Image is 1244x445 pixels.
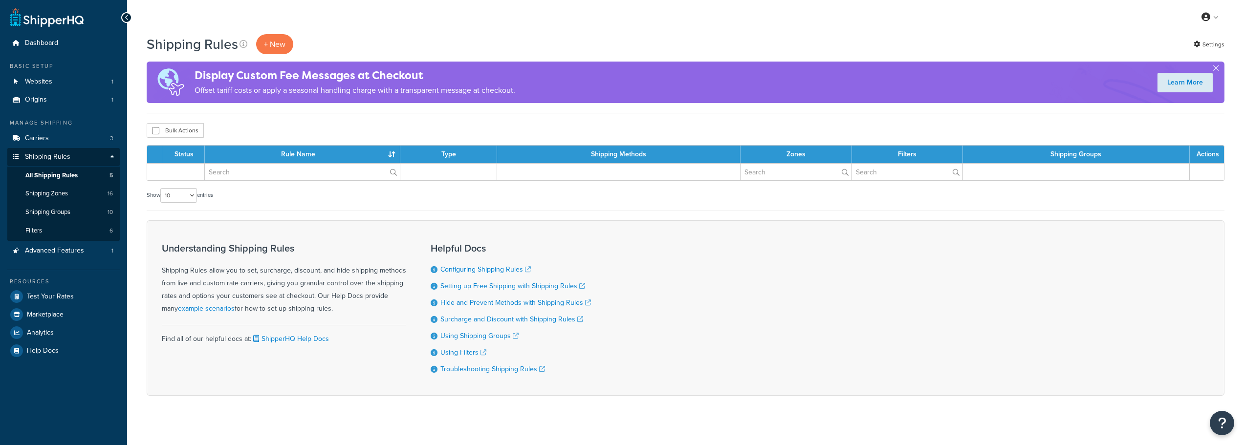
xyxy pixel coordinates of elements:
[109,227,113,235] span: 6
[7,277,120,286] div: Resources
[205,164,400,180] input: Search
[178,303,235,314] a: example scenarios
[25,171,78,180] span: All Shipping Rules
[7,129,120,148] li: Carriers
[852,164,962,180] input: Search
[431,243,591,254] h3: Helpful Docs
[7,148,120,166] a: Shipping Rules
[195,84,515,97] p: Offset tariff costs or apply a seasonal handling charge with a transparent message at checkout.
[741,146,852,163] th: Zones
[440,331,519,341] a: Using Shipping Groups
[852,146,963,163] th: Filters
[7,91,120,109] li: Origins
[963,146,1190,163] th: Shipping Groups
[7,167,120,185] li: All Shipping Rules
[440,347,486,358] a: Using Filters
[162,325,406,345] div: Find all of our helpful docs at:
[440,314,583,324] a: Surcharge and Discount with Shipping Rules
[10,7,84,27] a: ShipperHQ Home
[7,242,120,260] li: Advanced Features
[162,243,406,315] div: Shipping Rules allow you to set, surcharge, discount, and hide shipping methods from live and cus...
[25,153,70,161] span: Shipping Rules
[7,203,120,221] li: Shipping Groups
[7,288,120,305] a: Test Your Rates
[1210,411,1234,435] button: Open Resource Center
[25,227,42,235] span: Filters
[7,62,120,70] div: Basic Setup
[27,329,54,337] span: Analytics
[25,78,52,86] span: Websites
[400,146,497,163] th: Type
[27,347,59,355] span: Help Docs
[108,190,113,198] span: 16
[7,73,120,91] li: Websites
[25,208,70,216] span: Shipping Groups
[108,208,113,216] span: 10
[25,96,47,104] span: Origins
[111,96,113,104] span: 1
[147,35,238,54] h1: Shipping Rules
[25,190,68,198] span: Shipping Zones
[741,164,851,180] input: Search
[27,293,74,301] span: Test Your Rates
[109,171,113,180] span: 5
[162,243,406,254] h3: Understanding Shipping Rules
[110,134,113,143] span: 3
[1194,38,1224,51] a: Settings
[7,222,120,240] li: Filters
[7,185,120,203] a: Shipping Zones 16
[25,134,49,143] span: Carriers
[7,342,120,360] a: Help Docs
[440,281,585,291] a: Setting up Free Shipping with Shipping Rules
[1190,146,1224,163] th: Actions
[163,146,205,163] th: Status
[147,62,195,103] img: duties-banner-06bc72dcb5fe05cb3f9472aba00be2ae8eb53ab6f0d8bb03d382ba314ac3c341.png
[440,264,531,275] a: Configuring Shipping Rules
[111,78,113,86] span: 1
[7,306,120,323] a: Marketplace
[7,167,120,185] a: All Shipping Rules 5
[1157,73,1213,92] a: Learn More
[7,73,120,91] a: Websites 1
[7,185,120,203] li: Shipping Zones
[111,247,113,255] span: 1
[160,188,197,203] select: Showentries
[7,91,120,109] a: Origins 1
[7,222,120,240] a: Filters 6
[25,247,84,255] span: Advanced Features
[7,203,120,221] a: Shipping Groups 10
[195,67,515,84] h4: Display Custom Fee Messages at Checkout
[251,334,329,344] a: ShipperHQ Help Docs
[147,123,204,138] button: Bulk Actions
[440,297,591,308] a: Hide and Prevent Methods with Shipping Rules
[205,146,400,163] th: Rule Name
[497,146,740,163] th: Shipping Methods
[440,364,545,374] a: Troubleshooting Shipping Rules
[7,119,120,127] div: Manage Shipping
[7,129,120,148] a: Carriers 3
[7,148,120,241] li: Shipping Rules
[25,39,58,47] span: Dashboard
[147,188,213,203] label: Show entries
[27,311,64,319] span: Marketplace
[7,324,120,341] a: Analytics
[7,34,120,52] a: Dashboard
[256,34,293,54] p: + New
[7,242,120,260] a: Advanced Features 1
